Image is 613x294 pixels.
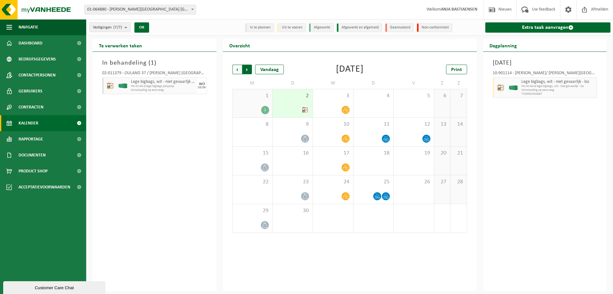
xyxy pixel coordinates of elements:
[19,83,42,99] span: Gebruikers
[521,84,595,88] span: HK-XC-40-G lege bigbags, wit - niet gevaarlijk - los
[236,150,269,157] span: 15
[437,121,447,128] span: 13
[85,5,196,14] span: 01-064880 - C. STEINWEG BELGIUM - ANTWERPEN
[19,67,56,83] span: Contactpersonen
[437,179,447,186] span: 27
[493,58,597,68] h3: [DATE]
[437,150,447,157] span: 20
[236,92,269,99] span: 1
[394,77,434,89] td: V
[19,131,43,147] span: Rapportage
[446,65,467,74] a: Print
[276,179,309,186] span: 23
[483,39,523,52] h2: Dagplanning
[485,22,611,33] a: Extra taak aanvragen
[521,79,595,84] span: Lege bigbags, wit - niet gevaarlijk - los
[454,121,463,128] span: 14
[276,92,309,99] span: 2
[316,179,350,186] span: 24
[417,23,452,32] li: Non-conformiteit
[454,179,463,186] span: 28
[450,77,467,89] td: Z
[236,207,269,214] span: 29
[232,65,242,74] span: Vorige
[434,77,450,89] td: Z
[357,179,390,186] span: 25
[102,58,207,68] h3: In behandeling ( )
[337,23,382,32] li: Afgewerkt en afgemeld
[84,5,196,14] span: 01-064880 - C. STEINWEG BELGIUM - ANTWERPEN
[131,84,196,88] span: HK-XC-40-G lege bigbags polyprop
[313,77,353,89] td: W
[454,150,463,157] span: 21
[353,77,394,89] td: D
[198,86,206,89] div: 03/09
[316,92,350,99] span: 3
[131,79,196,84] span: Lege bigbags, wit - niet gevaarlijk - los
[261,106,269,114] div: 1
[19,51,56,67] span: Bedrijfsgegevens
[19,147,46,163] span: Documenten
[276,121,309,128] span: 9
[242,65,252,74] span: Volgende
[232,77,273,89] td: M
[397,179,430,186] span: 26
[89,22,131,32] button: Vestigingen(7/7)
[93,39,148,52] h2: Te verwerken taken
[277,23,306,32] li: Uit te voeren
[236,121,269,128] span: 8
[357,121,390,128] span: 11
[255,65,284,74] div: Vandaag
[19,179,70,195] span: Acceptatievoorwaarden
[245,23,274,32] li: In te plannen
[316,150,350,157] span: 17
[521,92,595,96] span: T250002564887
[509,85,518,90] img: HK-XC-40-GN-00
[357,150,390,157] span: 18
[316,121,350,128] span: 10
[397,150,430,157] span: 19
[19,19,38,35] span: Navigatie
[357,92,390,99] span: 4
[236,179,269,186] span: 22
[223,39,256,52] h2: Overzicht
[19,35,42,51] span: Dashboard
[118,83,128,88] img: HK-XC-40-GN-00
[199,82,205,86] div: WO
[385,23,414,32] li: Geannuleerd
[521,88,595,92] span: Omwisseling op aanvraag
[3,280,107,294] iframe: chat widget
[273,77,313,89] td: D
[19,163,48,179] span: Product Shop
[134,22,149,33] button: OK
[309,23,334,32] li: Afgewerkt
[19,115,38,131] span: Kalender
[19,99,43,115] span: Contracten
[276,150,309,157] span: 16
[454,92,463,99] span: 7
[493,71,597,77] div: 10-901114 - [PERSON_NAME]/ [PERSON_NAME][GEOGRAPHIC_DATA] - [GEOGRAPHIC_DATA]
[131,88,196,92] span: Omwisseling op aanvraag
[93,23,122,32] span: Vestigingen
[397,92,430,99] span: 5
[336,65,364,74] div: [DATE]
[397,121,430,128] span: 12
[437,92,447,99] span: 6
[102,71,207,77] div: 02-011379 - OULAND 37 / [PERSON_NAME] [GEOGRAPHIC_DATA] [GEOGRAPHIC_DATA] - [GEOGRAPHIC_DATA]
[151,60,154,66] span: 1
[113,25,122,29] count: (7/7)
[441,7,477,12] strong: ANJA BASTIAENSEN
[451,67,462,72] span: Print
[276,207,309,214] span: 30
